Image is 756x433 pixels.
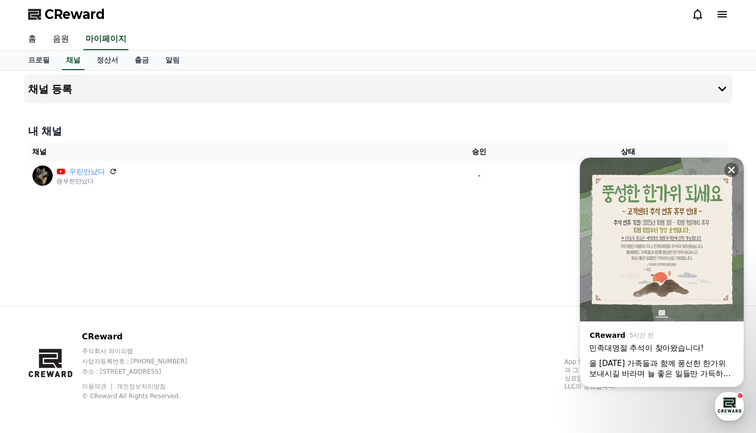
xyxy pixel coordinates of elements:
[20,51,58,70] a: 프로필
[28,6,105,23] a: CReward
[28,142,431,161] th: 채널
[62,51,84,70] a: 채널
[126,51,157,70] a: 출금
[82,347,207,355] p: 주식회사 와이피랩
[82,367,207,376] p: 주소 : [STREET_ADDRESS]
[45,29,77,50] a: 음원
[28,124,728,138] h4: 내 채널
[430,142,528,161] th: 승인
[57,177,117,185] p: @우린만났다
[528,142,728,161] th: 상태
[45,6,105,23] span: CReward
[82,331,207,343] p: CReward
[89,51,126,70] a: 정산서
[20,29,45,50] a: 홈
[82,383,114,390] a: 이용약관
[565,358,728,391] p: App Store, iCloud, iCloud Drive 및 iTunes Store는 미국과 그 밖의 나라 및 지역에서 등록된 Apple Inc.의 서비스 상표입니다. Goo...
[82,392,207,400] p: © CReward All Rights Reserved.
[24,75,732,103] button: 채널 등록
[69,166,105,177] a: 우린만났다
[157,51,188,70] a: 알림
[435,170,524,181] p: -
[82,357,207,365] p: 사업자등록번호 : [PHONE_NUMBER]
[83,29,128,50] a: 마이페이지
[117,383,166,390] a: 개인정보처리방침
[32,165,53,186] img: 우린만났다
[28,83,73,95] h4: 채널 등록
